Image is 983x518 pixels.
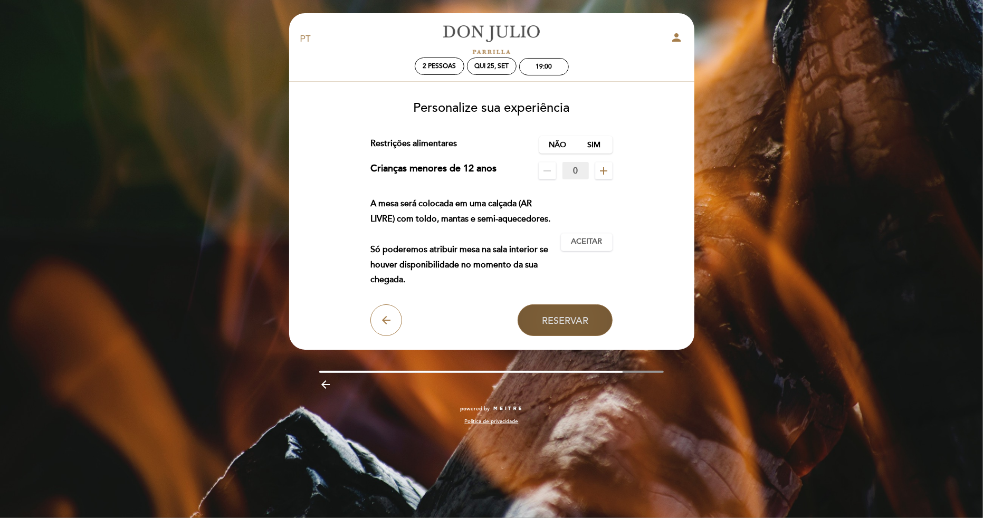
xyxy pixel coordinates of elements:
span: Personalize sua experiência [414,100,570,116]
i: arrow_backward [319,378,332,391]
i: remove [541,165,553,177]
div: 19:00 [536,63,552,71]
i: add [597,165,610,177]
div: A mesa será colocada em uma calçada (AR LIVRE) com toldo, mantas e semi-aquecedores. Só poderemos... [370,196,561,287]
a: powered by [461,405,523,413]
span: powered by [461,405,490,413]
button: person [671,31,683,47]
div: Restrições alimentares [370,136,539,154]
img: MEITRE [493,406,523,411]
button: arrow_back [370,304,402,336]
i: person [671,31,683,44]
a: Política de privacidade [464,418,518,425]
span: Reservar [542,314,588,326]
button: Aceitar [561,233,613,251]
span: Aceitar [571,236,602,247]
button: Reservar [518,304,613,336]
label: Sim [576,136,613,154]
div: Qui 25, set [474,62,509,70]
label: Não [539,136,576,154]
span: 2 pessoas [423,62,456,70]
div: Crianças menores de 12 anos [370,162,497,179]
a: [PERSON_NAME] [426,25,558,54]
i: arrow_back [380,314,393,327]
